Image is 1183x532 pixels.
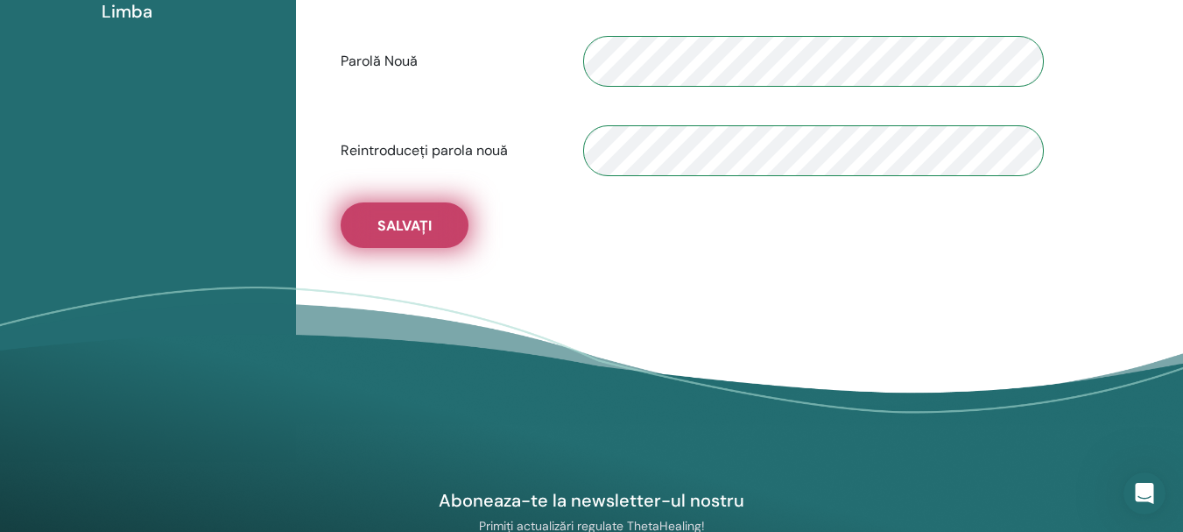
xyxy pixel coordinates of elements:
[341,202,468,248] button: Salvați
[377,216,432,235] span: Salvați
[327,134,571,167] label: Reintroduceți parola nouă
[1123,472,1165,514] iframe: Intercom live chat
[327,45,571,78] label: Parolă Nouă
[390,489,794,512] h4: Aboneaza-te la newsletter-ul nostru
